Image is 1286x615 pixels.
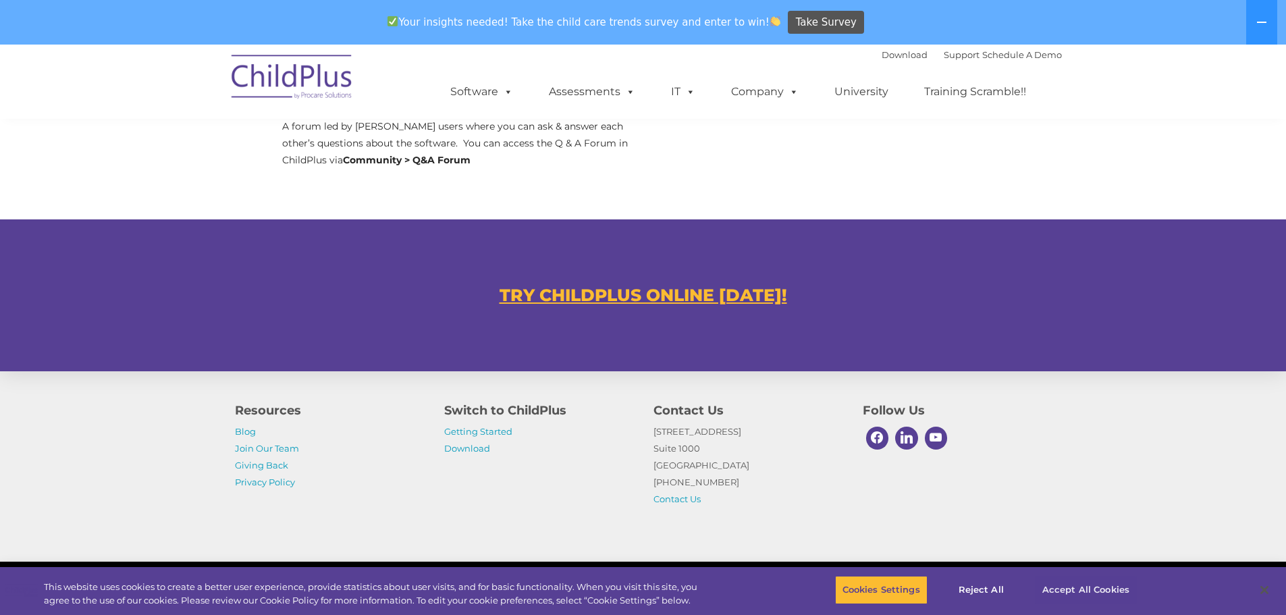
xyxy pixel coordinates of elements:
a: Getting Started [444,426,512,437]
span: Your insights needed! Take the child care trends survey and enter to win! [382,9,786,35]
font: | [882,49,1062,60]
button: Close [1250,575,1279,605]
img: ChildPlus by Procare Solutions [225,45,360,113]
button: Accept All Cookies [1035,576,1137,604]
p: A forum led by [PERSON_NAME] users where you can ask & answer each other’s questions about the so... [282,118,633,169]
button: Reject All [939,576,1023,604]
button: Cookies Settings [835,576,928,604]
img: ✅ [387,16,398,26]
a: Schedule A Demo [982,49,1062,60]
a: Software [437,78,527,105]
h4: Contact Us [653,401,842,420]
a: Linkedin [892,423,921,453]
a: Take Survey [788,11,864,34]
a: Download [444,443,490,454]
a: Join Our Team [235,443,299,454]
h4: Follow Us [863,401,1052,420]
a: TRY CHILDPLUS ONLINE [DATE]! [500,285,787,305]
a: Youtube [921,423,951,453]
a: University [821,78,902,105]
a: Training Scramble!! [911,78,1040,105]
h4: Resources [235,401,424,420]
strong: Community > Q&A Forum [343,154,471,166]
a: Blog [235,426,256,437]
img: 👏 [770,16,780,26]
a: Contact Us [653,493,701,504]
a: Support [944,49,980,60]
h4: Switch to ChildPlus [444,401,633,420]
a: Privacy Policy [235,477,295,487]
a: Download [882,49,928,60]
a: Company [718,78,812,105]
span: Take Survey [796,11,857,34]
a: Assessments [535,78,649,105]
p: [STREET_ADDRESS] Suite 1000 [GEOGRAPHIC_DATA] [PHONE_NUMBER] [653,423,842,508]
a: Giving Back [235,460,288,471]
div: This website uses cookies to create a better user experience, provide statistics about user visit... [44,581,707,607]
a: Facebook [863,423,892,453]
a: IT [658,78,709,105]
